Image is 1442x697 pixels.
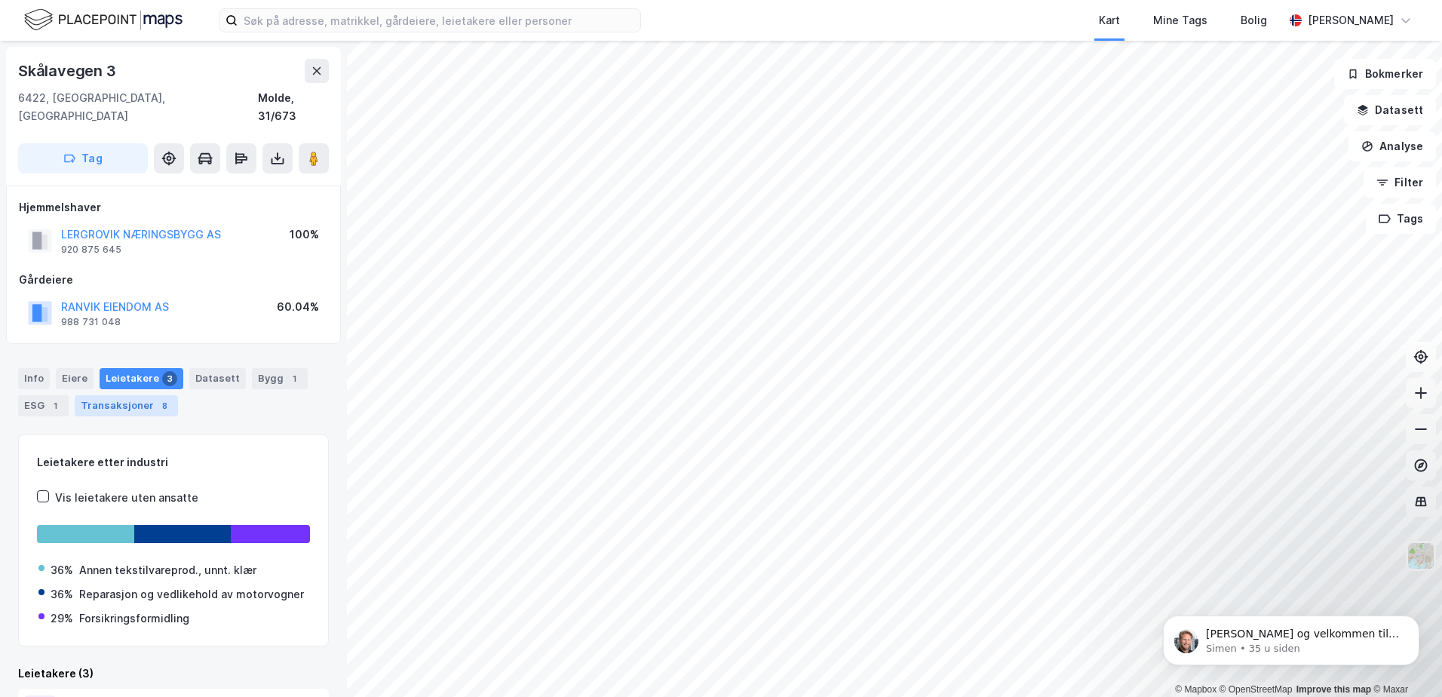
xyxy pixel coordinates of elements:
button: Tag [18,143,148,173]
div: Bygg [252,368,308,389]
button: Analyse [1348,131,1436,161]
button: Tags [1366,204,1436,234]
a: Improve this map [1296,684,1371,695]
div: 6422, [GEOGRAPHIC_DATA], [GEOGRAPHIC_DATA] [18,89,258,125]
img: logo.f888ab2527a4732fd821a326f86c7f29.svg [24,7,183,33]
div: Eiere [56,368,94,389]
p: Message from Simen, sent 35 u siden [66,58,260,72]
div: 36% [51,585,73,603]
div: 100% [290,226,319,244]
a: Mapbox [1175,684,1216,695]
div: 36% [51,561,73,579]
div: Forsikringsformidling [79,609,189,628]
button: Bokmerker [1334,59,1436,89]
div: 60.04% [277,298,319,316]
div: 988 731 048 [61,316,121,328]
iframe: Intercom notifications melding [1140,584,1442,689]
div: Reparasjon og vedlikehold av motorvogner [79,585,304,603]
span: [PERSON_NAME] og velkommen til Newsec Maps, [PERSON_NAME] det er du lurer på så er det bare å ta ... [66,44,259,116]
div: Hjemmelshaver [19,198,328,216]
div: Leietakere [100,368,183,389]
div: Leietakere etter industri [37,453,310,471]
input: Søk på adresse, matrikkel, gårdeiere, leietakere eller personer [238,9,640,32]
div: Datasett [189,368,246,389]
div: Gårdeiere [19,271,328,289]
div: Mine Tags [1153,11,1207,29]
div: Leietakere (3) [18,665,329,683]
button: Datasett [1344,95,1436,125]
button: Filter [1364,167,1436,198]
img: Z [1407,542,1435,570]
div: Vis leietakere uten ansatte [55,489,198,507]
div: 1 [287,371,302,386]
div: Annen tekstilvareprod., unnt. klær [79,561,256,579]
a: OpenStreetMap [1220,684,1293,695]
div: Molde, 31/673 [258,89,329,125]
div: 1 [48,398,63,413]
div: 3 [162,371,177,386]
div: 8 [157,398,172,413]
div: Kart [1099,11,1120,29]
div: 29% [51,609,73,628]
div: ESG [18,395,69,416]
div: Info [18,368,50,389]
div: [PERSON_NAME] [1308,11,1394,29]
div: Bolig [1241,11,1267,29]
div: 920 875 645 [61,244,121,256]
div: Skålavegen 3 [18,59,119,83]
div: Transaksjoner [75,395,178,416]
